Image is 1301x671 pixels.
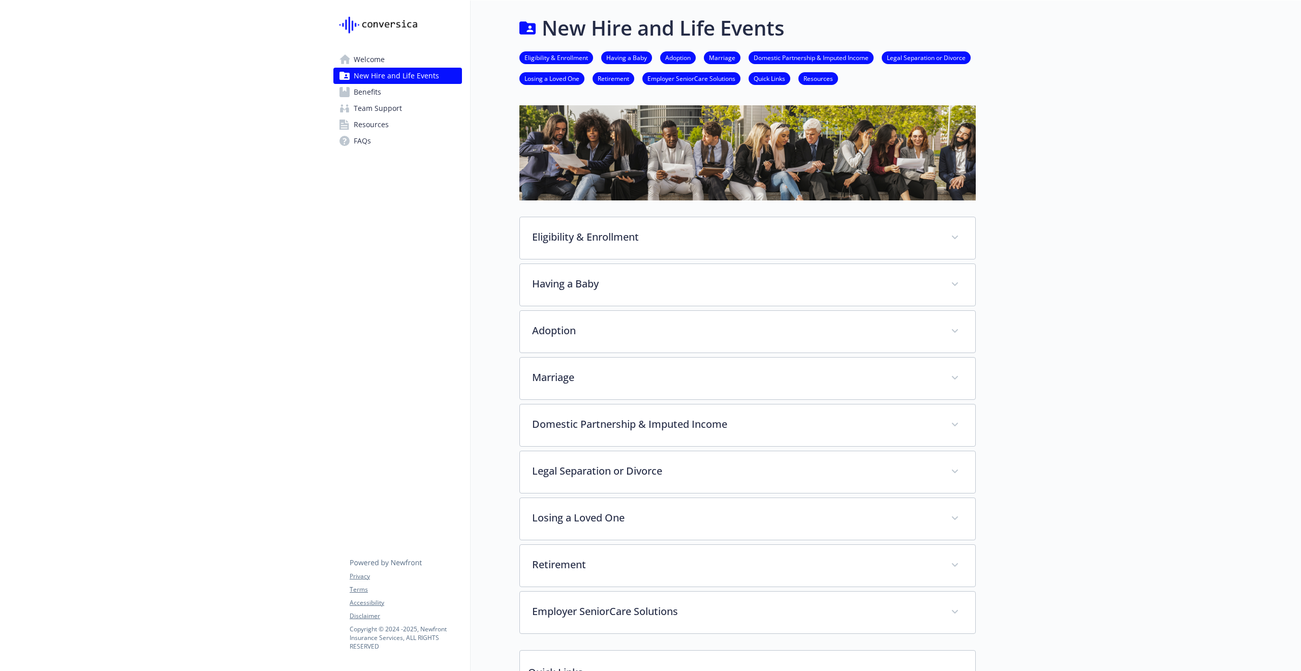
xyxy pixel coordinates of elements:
[520,545,975,587] div: Retirement
[532,557,939,572] p: Retirement
[520,592,975,633] div: Employer SeniorCare Solutions
[660,52,696,62] a: Adoption
[354,51,385,68] span: Welcome
[333,133,462,149] a: FAQs
[350,572,461,581] a: Privacy
[704,52,740,62] a: Marriage
[532,276,939,291] p: Having a Baby
[333,116,462,133] a: Resources
[798,73,838,83] a: Resources
[519,73,584,83] a: Losing a Loved One
[333,84,462,100] a: Benefits
[520,451,975,493] div: Legal Separation or Divorce
[532,510,939,526] p: Losing a Loved One
[532,417,939,432] p: Domestic Partnership & Imputed Income
[354,133,371,149] span: FAQs
[532,229,939,245] p: Eligibility & Enrollment
[520,358,975,399] div: Marriage
[749,73,790,83] a: Quick Links
[333,51,462,68] a: Welcome
[350,585,461,594] a: Terms
[882,52,971,62] a: Legal Separation or Divorce
[519,52,593,62] a: Eligibility & Enrollment
[532,323,939,338] p: Adoption
[520,311,975,353] div: Adoption
[520,404,975,446] div: Domestic Partnership & Imputed Income
[749,52,874,62] a: Domestic Partnership & Imputed Income
[593,73,634,83] a: Retirement
[532,463,939,479] p: Legal Separation or Divorce
[532,370,939,385] p: Marriage
[354,116,389,133] span: Resources
[601,52,652,62] a: Having a Baby
[520,264,975,306] div: Having a Baby
[532,604,939,619] p: Employer SeniorCare Solutions
[350,611,461,621] a: Disclaimer
[333,100,462,116] a: Team Support
[542,13,784,43] h1: New Hire and Life Events
[519,105,976,200] img: new hire page banner
[333,68,462,84] a: New Hire and Life Events
[350,625,461,651] p: Copyright © 2024 - 2025 , Newfront Insurance Services, ALL RIGHTS RESERVED
[520,498,975,540] div: Losing a Loved One
[354,68,439,84] span: New Hire and Life Events
[350,598,461,607] a: Accessibility
[354,100,402,116] span: Team Support
[520,217,975,259] div: Eligibility & Enrollment
[354,84,381,100] span: Benefits
[642,73,740,83] a: Employer SeniorCare Solutions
